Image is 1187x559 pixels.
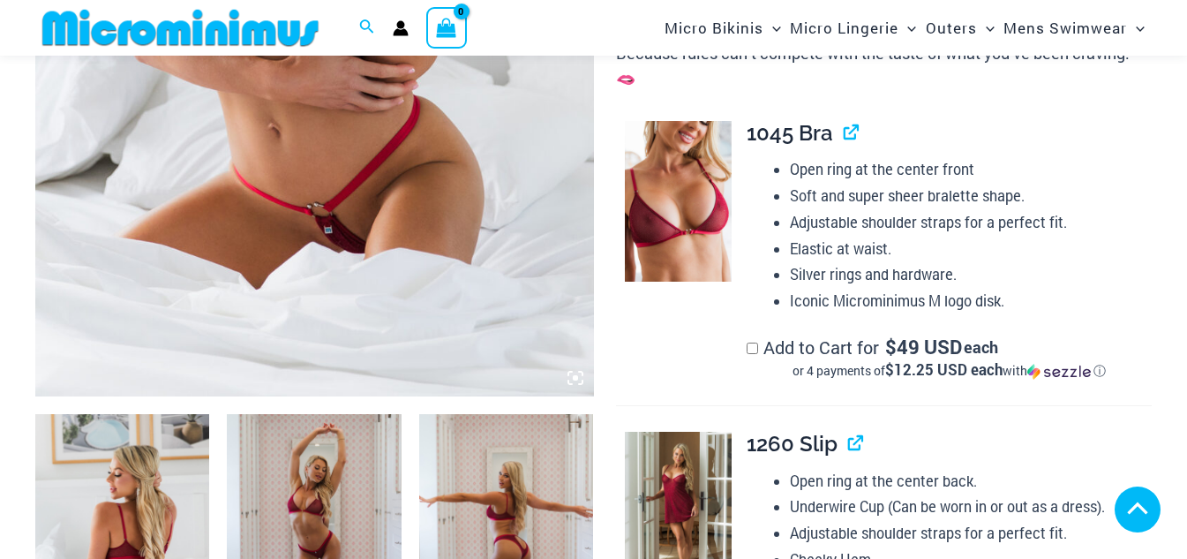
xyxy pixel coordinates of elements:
img: MM SHOP LOGO FLAT [35,8,326,48]
img: Sezzle [1027,364,1091,380]
span: $ [885,334,897,359]
span: 49 USD [885,338,962,356]
a: Micro LingerieMenu ToggleMenu Toggle [785,5,920,50]
li: Silver rings and hardware. [790,261,1152,288]
li: Soft and super sheer bralette shape. [790,183,1152,209]
a: Search icon link [359,17,375,40]
span: Menu Toggle [1127,5,1145,50]
li: Iconic Microminimus M logo disk. [790,288,1152,314]
a: Mens SwimwearMenu ToggleMenu Toggle [999,5,1149,50]
span: Menu Toggle [898,5,916,50]
a: Account icon link [393,20,409,36]
span: 1260 Slip [747,431,838,457]
nav: Site Navigation [657,3,1152,53]
div: or 4 payments of$12.25 USD eachwithSezzle Click to learn more about Sezzle [747,362,1152,380]
li: Underwire Cup (Can be worn in or out as a dress). [790,494,1152,520]
label: Add to Cart for [747,336,1152,380]
span: 1045 Bra [747,120,833,146]
img: Guilty Pleasures Red 1045 Bra [625,121,732,282]
a: Micro BikinisMenu ToggleMenu Toggle [660,5,785,50]
span: Mens Swimwear [1003,5,1127,50]
span: each [964,338,998,356]
input: Add to Cart for$49 USD eachor 4 payments of$12.25 USD eachwithSezzle Click to learn more about Se... [747,343,758,354]
li: Adjustable shoulder straps for a perfect fit. [790,209,1152,236]
div: or 4 payments of with [747,362,1152,380]
li: Adjustable shoulder straps for a perfect fit. [790,520,1152,547]
span: Menu Toggle [977,5,995,50]
li: Open ring at the center front [790,156,1152,183]
span: Micro Bikinis [665,5,763,50]
li: Elastic at waist. [790,236,1152,262]
span: Micro Lingerie [790,5,898,50]
span: Menu Toggle [763,5,781,50]
span: $12.25 USD each [885,359,1003,380]
a: OutersMenu ToggleMenu Toggle [921,5,999,50]
span: Outers [926,5,977,50]
li: Open ring at the center back. [790,468,1152,495]
a: View Shopping Cart, empty [426,7,467,48]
